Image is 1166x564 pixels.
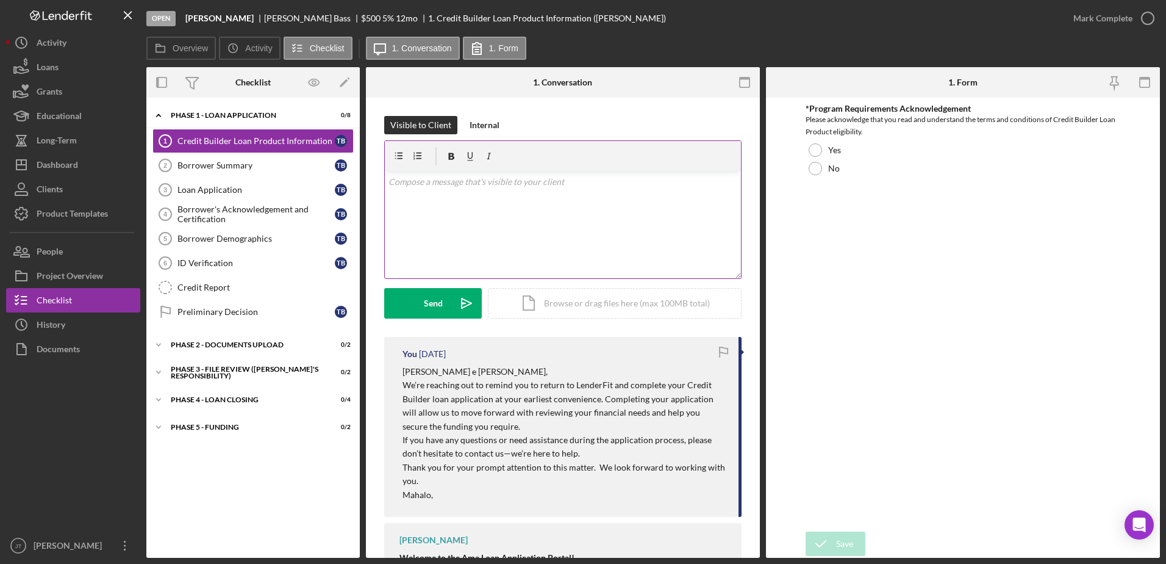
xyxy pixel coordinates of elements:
button: Checklist [6,288,140,313]
button: Checklist [284,37,352,60]
button: Internal [463,116,506,134]
div: Preliminary Decision [177,307,335,317]
div: Activity [37,31,66,58]
button: Mark Complete [1061,6,1160,31]
div: T B [335,306,347,318]
div: Long-Term [37,128,77,156]
tspan: 1 [163,137,167,145]
button: History [6,313,140,337]
div: Save [836,532,853,556]
a: 6ID VerificationTB [152,251,354,275]
tspan: 3 [163,186,167,193]
div: Documents [37,337,80,364]
div: 0 / 8 [329,112,351,119]
div: T B [335,184,347,196]
time: 2025-08-20 03:17 [419,349,446,359]
div: 1. Conversation [533,78,592,87]
div: Project Overview [37,264,103,291]
button: Loans [6,55,140,79]
button: Activity [219,37,280,60]
div: Visible to Client [390,116,451,134]
div: Phase 5 - Funding [171,424,320,431]
button: 1. Conversation [366,37,460,60]
div: Internal [470,116,499,134]
div: Phase 2 - DOCUMENTS UPLOAD [171,341,320,349]
button: Clients [6,177,140,201]
div: People [37,239,63,267]
div: Dashboard [37,153,78,180]
a: 1Credit Builder Loan Product InformationTB [152,129,354,153]
div: T B [335,208,347,220]
div: Grants [37,79,62,107]
div: T B [335,257,347,269]
div: Clients [37,177,63,204]
button: Activity [6,31,140,55]
label: Checklist [310,43,345,53]
div: Please acknowledge that you read and understand the terms and conditions of Credit Builder Loan P... [806,114,1121,138]
div: Credit Builder Loan Product Information [177,136,335,146]
div: T B [335,135,347,147]
a: 3Loan ApplicationTB [152,178,354,202]
a: Credit Report [152,275,354,300]
div: [PERSON_NAME] [399,535,468,545]
div: Loan Application [177,185,335,195]
button: JT[PERSON_NAME] [6,533,140,558]
div: Borrower's Acknowledgement and Certification [177,204,335,224]
div: Checklist [235,78,271,87]
button: Documents [6,337,140,361]
button: Visible to Client [384,116,457,134]
div: T B [335,159,347,172]
a: Educational [6,104,140,128]
div: Product Templates [37,201,108,229]
div: Borrower Summary [177,161,335,170]
div: 0 / 2 [329,424,351,431]
div: Open [146,11,176,26]
p: [PERSON_NAME] e [PERSON_NAME], [402,365,726,378]
div: [PERSON_NAME] Bass [264,13,361,23]
button: Long-Term [6,128,140,153]
a: Grants [6,79,140,104]
p: If you have any questions or need assistance during the application process, please don’t hesitat... [402,433,726,461]
div: You [402,349,417,359]
div: T B [335,233,347,245]
div: Borrower Demographics [177,234,335,244]
button: Product Templates [6,201,140,226]
p: Thank you for your prompt attention to this matter. We look forward to working with you. [402,461,726,488]
a: 2Borrower SummaryTB [152,153,354,178]
div: PHASE 3 - FILE REVIEW ([PERSON_NAME]'s Responsibility) [171,366,320,380]
label: 1. Form [489,43,518,53]
div: 1. Credit Builder Loan Product Information ([PERSON_NAME]) [428,13,666,23]
button: People [6,239,140,264]
tspan: 5 [163,235,167,242]
label: Overview [173,43,208,53]
text: JT [15,543,22,549]
strong: Welcome to the Ama Loan Application Portal! [399,552,574,563]
label: Activity [245,43,272,53]
div: 0 / 2 [329,369,351,376]
tspan: 2 [163,162,167,169]
div: 12 mo [396,13,418,23]
div: [PERSON_NAME] [30,533,110,561]
div: Open Intercom Messenger [1125,510,1154,540]
div: Checklist [37,288,72,316]
button: Send [384,288,482,319]
a: Preliminary DecisionTB [152,300,354,324]
a: 4Borrower's Acknowledgement and CertificationTB [152,202,354,226]
span: $500 [361,13,381,23]
div: Credit Report [177,283,353,292]
b: [PERSON_NAME] [185,13,254,23]
button: Save [806,532,865,556]
button: Dashboard [6,153,140,177]
div: *Program Requirements Acknowledgement [806,104,1121,114]
div: History [37,313,65,340]
div: Phase 1 - Loan Application [171,112,320,119]
a: Project Overview [6,264,140,288]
